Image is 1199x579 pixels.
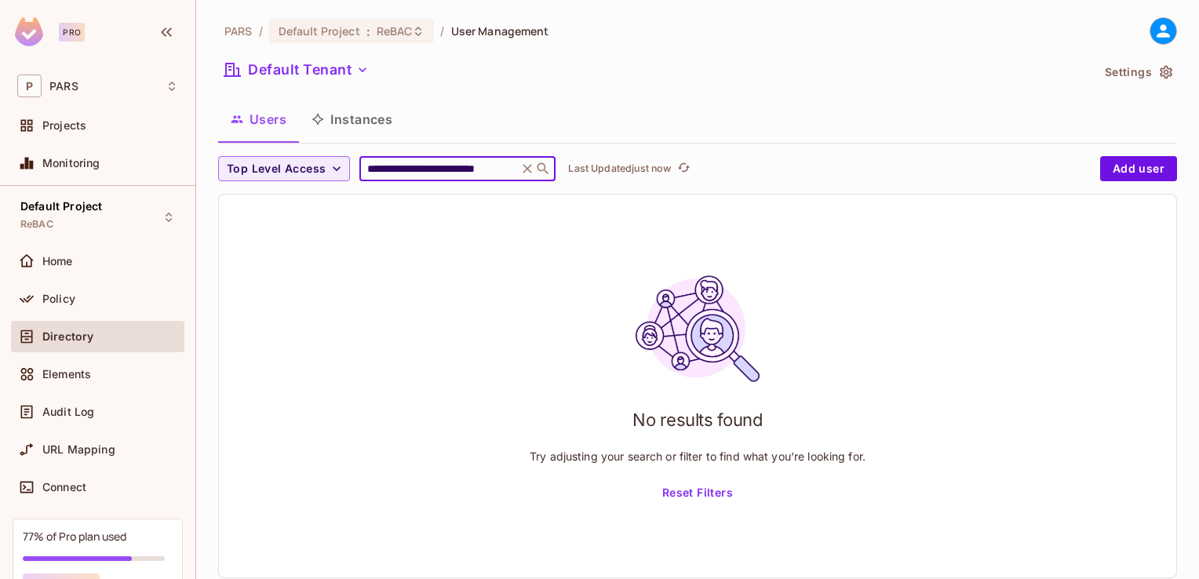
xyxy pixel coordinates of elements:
p: Last Updated just now [568,162,671,175]
span: Top Level Access [227,159,326,179]
span: Policy [42,293,75,305]
span: Click to refresh data [671,159,693,178]
span: the active workspace [224,24,253,38]
span: ReBAC [20,218,53,231]
span: ReBAC [377,24,413,38]
li: / [440,24,444,38]
span: Default Project [279,24,360,38]
span: Elements [42,368,91,381]
button: Add user [1100,156,1177,181]
button: Top Level Access [218,156,350,181]
p: Try adjusting your search or filter to find what you’re looking for. [530,449,866,464]
span: Audit Log [42,406,94,418]
img: SReyMgAAAABJRU5ErkJggg== [15,17,43,46]
span: User Management [451,24,549,38]
h1: No results found [632,408,763,432]
span: Directory [42,330,93,343]
button: Reset Filters [656,481,739,506]
span: Monitoring [42,157,100,169]
span: URL Mapping [42,443,115,456]
button: Instances [299,100,405,139]
button: Default Tenant [218,57,375,82]
span: Workspace: PARS [49,80,78,93]
li: / [259,24,263,38]
button: Settings [1099,60,1177,85]
span: P [17,75,42,97]
span: Home [42,255,73,268]
span: Connect [42,481,86,493]
span: Projects [42,119,86,132]
button: Users [218,100,299,139]
div: Pro [59,23,85,42]
div: 77% of Pro plan used [23,529,126,544]
span: refresh [677,161,691,177]
button: refresh [674,159,693,178]
span: Default Project [20,200,102,213]
span: : [366,25,371,38]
